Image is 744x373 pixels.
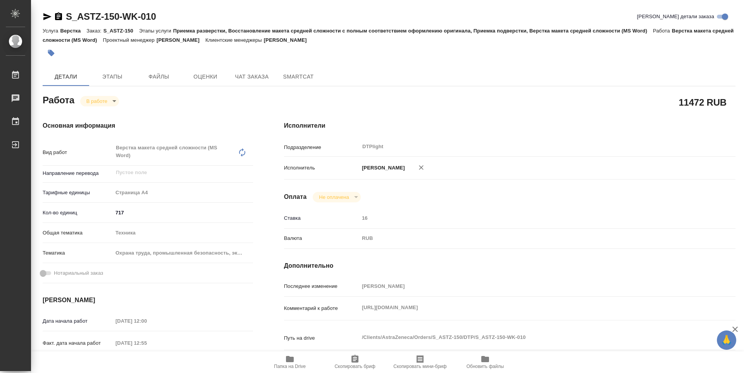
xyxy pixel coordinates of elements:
div: Охрана труда, промышленная безопасность, экология и стандартизация [113,246,253,260]
button: Скопировать бриф [322,351,387,373]
p: Исполнитель [284,164,359,172]
h2: Работа [43,92,74,106]
p: Валюта [284,234,359,242]
span: 🙏 [720,332,733,348]
p: Путь на drive [284,334,359,342]
span: Оценки [187,72,224,82]
input: Пустое поле [115,168,235,177]
p: Последнее изменение [284,282,359,290]
div: RUB [359,232,698,245]
p: Услуга [43,28,60,34]
h4: [PERSON_NAME] [43,296,253,305]
p: Кол-во единиц [43,209,113,217]
input: ✎ Введи что-нибудь [113,207,253,218]
p: Общая тематика [43,229,113,237]
input: Пустое поле [113,337,181,349]
button: Удалить исполнителя [413,159,430,176]
input: Пустое поле [359,212,698,224]
p: S_ASTZ-150 [103,28,139,34]
p: Комментарий к работе [284,305,359,312]
h4: Оплата [284,192,307,202]
span: SmartCat [280,72,317,82]
p: [PERSON_NAME] [264,37,313,43]
p: Подразделение [284,144,359,151]
span: Этапы [94,72,131,82]
span: [PERSON_NAME] детали заказа [637,13,714,21]
div: Техника [113,226,253,240]
p: Дата начала работ [43,317,113,325]
span: Чат заказа [233,72,270,82]
p: Приемка разверстки, Восстановление макета средней сложности с полным соответствием оформлению ори... [173,28,653,34]
p: Верстка [60,28,86,34]
p: Клиентские менеджеры [205,37,264,43]
p: Тематика [43,249,113,257]
button: Скопировать ссылку [54,12,63,21]
input: Пустое поле [113,315,181,327]
p: [PERSON_NAME] [157,37,205,43]
button: Добавить тэг [43,44,60,62]
p: Ставка [284,214,359,222]
h4: Основная информация [43,121,253,130]
span: Обновить файлы [467,364,504,369]
button: Папка на Drive [257,351,322,373]
span: Папка на Drive [274,364,306,369]
textarea: [URL][DOMAIN_NAME] [359,301,698,314]
h2: 11472 RUB [679,96,727,109]
span: Файлы [140,72,177,82]
p: Этапы услуги [139,28,173,34]
button: Обновить файлы [453,351,518,373]
div: Страница А4 [113,186,253,199]
button: В работе [84,98,110,104]
p: Тарифные единицы [43,189,113,197]
p: Заказ: [86,28,103,34]
textarea: /Clients/AstraZeneca/Orders/S_ASTZ-150/DTP/S_ASTZ-150-WK-010 [359,331,698,344]
a: S_ASTZ-150-WK-010 [66,11,156,22]
p: Проектный менеджер [103,37,157,43]
p: Направление перевода [43,169,113,177]
h4: Исполнители [284,121,735,130]
input: Пустое поле [359,281,698,292]
div: В работе [80,96,119,106]
button: 🙏 [717,330,736,350]
span: Детали [47,72,84,82]
span: Нотариальный заказ [54,269,103,277]
div: В работе [313,192,360,202]
button: Скопировать мини-бриф [387,351,453,373]
p: Работа [653,28,672,34]
p: Факт. дата начала работ [43,339,113,347]
h4: Дополнительно [284,261,735,270]
p: Вид работ [43,149,113,156]
p: [PERSON_NAME] [359,164,405,172]
button: Скопировать ссылку для ЯМессенджера [43,12,52,21]
span: Скопировать бриф [334,364,375,369]
button: Не оплачена [317,194,351,200]
span: Скопировать мини-бриф [393,364,446,369]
